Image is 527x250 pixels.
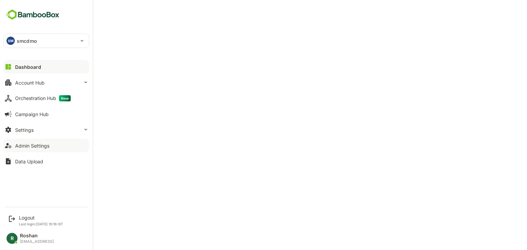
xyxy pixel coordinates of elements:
[15,159,43,164] div: Data Upload
[3,91,89,105] button: Orchestration HubNew
[3,60,89,74] button: Dashboard
[3,154,89,168] button: Data Upload
[3,123,89,137] button: Settings
[59,95,71,101] span: New
[3,139,89,152] button: Admin Settings
[19,215,63,221] div: Logout
[3,107,89,121] button: Campaign Hub
[4,34,89,48] div: SMsmcdmo
[15,111,49,117] div: Campaign Hub
[15,80,45,86] div: Account Hub
[15,143,49,149] div: Admin Settings
[3,8,61,21] img: BambooboxFullLogoMark.5f36c76dfaba33ec1ec1367b70bb1252.svg
[7,233,17,244] div: R
[7,37,15,45] div: SM
[3,76,89,89] button: Account Hub
[15,127,34,133] div: Settings
[17,37,37,45] p: smcdmo
[15,64,41,70] div: Dashboard
[20,233,54,239] div: Roshan
[19,222,63,226] p: Last login: [DATE] 10:16 IST
[15,95,71,101] div: Orchestration Hub
[20,239,54,244] div: [EMAIL_ADDRESS]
